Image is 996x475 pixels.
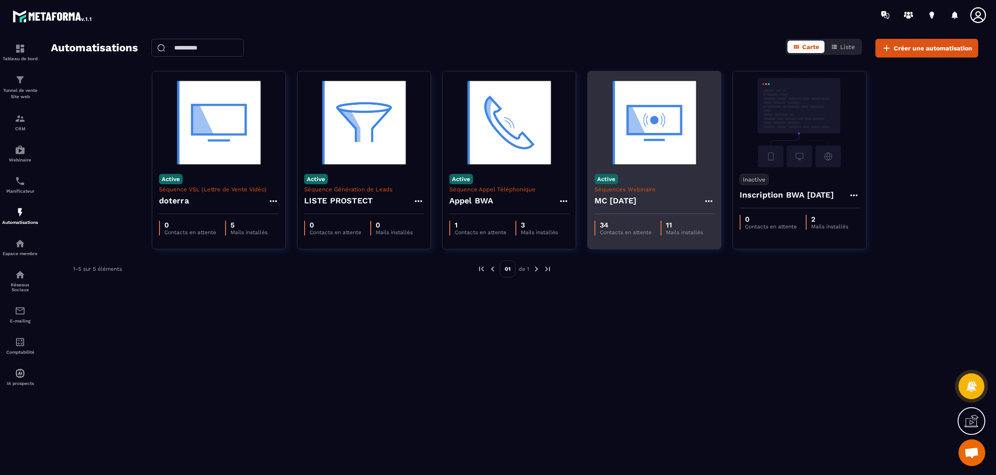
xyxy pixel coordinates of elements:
[15,74,25,85] img: formation
[51,39,138,58] h2: Automatisations
[15,113,25,124] img: formation
[2,138,38,169] a: automationsautomationsWebinaire
[164,221,216,229] p: 0
[2,87,38,100] p: Tunnel de vente Site web
[594,194,637,207] h4: MC [DATE]
[15,145,25,155] img: automations
[310,221,361,229] p: 0
[15,368,25,379] img: automations
[376,221,413,229] p: 0
[15,337,25,347] img: accountant
[811,223,848,230] p: Mails installés
[2,330,38,361] a: accountantaccountantComptabilité
[159,194,189,207] h4: doterra
[304,194,373,207] h4: LISTE PROSTECT
[2,318,38,323] p: E-mailing
[544,265,552,273] img: next
[2,381,38,386] p: IA prospects
[2,189,38,194] p: Planificateur
[500,260,515,277] p: 01
[740,189,834,201] h4: Inscription BWA [DATE]
[594,186,714,193] p: Séquences Webinaire
[15,269,25,280] img: social-network
[164,229,216,235] p: Contacts en attente
[2,169,38,200] a: schedulerschedulerPlanificateur
[2,157,38,162] p: Webinaire
[958,439,985,466] div: Ouvrir le chat
[449,174,473,184] p: Active
[2,37,38,68] a: formationformationTableau de bord
[521,229,558,235] p: Mails installés
[159,174,183,184] p: Active
[740,174,769,185] p: Inactive
[310,229,361,235] p: Contacts en attente
[519,265,529,273] p: de 1
[73,266,122,272] p: 1-5 sur 5 éléments
[13,8,93,24] img: logo
[304,186,424,193] p: Séquence Génération de Leads
[802,43,819,50] span: Carte
[745,223,797,230] p: Contacts en attente
[532,265,540,273] img: next
[811,215,848,223] p: 2
[594,174,618,184] p: Active
[2,107,38,138] a: formationformationCRM
[230,229,268,235] p: Mails installés
[2,68,38,107] a: formationformationTunnel de vente Site web
[15,176,25,186] img: scheduler
[455,221,506,229] p: 1
[449,186,569,193] p: Séquence Appel Téléphonique
[304,174,328,184] p: Active
[2,350,38,355] p: Comptabilité
[740,78,859,167] img: automation-background
[15,207,25,218] img: automations
[600,221,652,229] p: 34
[666,229,703,235] p: Mails installés
[840,43,855,50] span: Liste
[2,282,38,292] p: Réseaux Sociaux
[787,41,824,53] button: Carte
[449,194,494,207] h4: Appel BWA
[159,186,279,193] p: Séquence VSL (Lettre de Vente Vidéo)
[15,238,25,249] img: automations
[304,78,424,167] img: automation-background
[2,263,38,299] a: social-networksocial-networkRéseaux Sociaux
[521,221,558,229] p: 3
[2,200,38,231] a: automationsautomationsAutomatisations
[376,229,413,235] p: Mails installés
[2,220,38,225] p: Automatisations
[455,229,506,235] p: Contacts en attente
[745,215,797,223] p: 0
[15,43,25,54] img: formation
[489,265,497,273] img: prev
[2,231,38,263] a: automationsautomationsEspace membre
[875,39,978,58] button: Créer une automatisation
[2,126,38,131] p: CRM
[2,56,38,61] p: Tableau de bord
[666,221,703,229] p: 11
[894,44,972,53] span: Créer une automatisation
[449,78,569,167] img: automation-background
[230,221,268,229] p: 5
[825,41,860,53] button: Liste
[159,78,279,167] img: automation-background
[594,78,714,167] img: automation-background
[477,265,485,273] img: prev
[15,306,25,316] img: email
[600,229,652,235] p: Contacts en attente
[2,299,38,330] a: emailemailE-mailing
[2,251,38,256] p: Espace membre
